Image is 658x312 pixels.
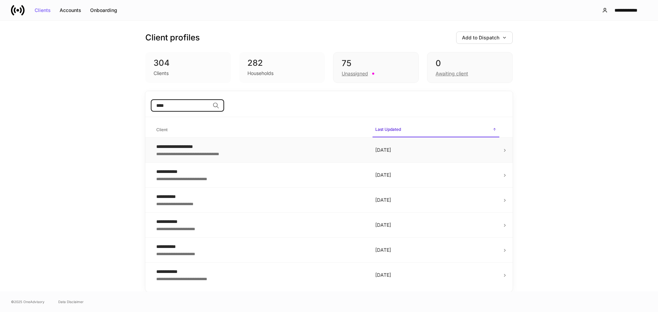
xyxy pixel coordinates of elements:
span: © 2025 OneAdvisory [11,299,45,304]
p: [DATE] [375,222,497,228]
div: 282 [247,58,317,68]
button: Add to Dispatch [456,32,513,44]
div: Clients [35,8,51,13]
div: 75Unassigned [333,52,419,83]
p: [DATE] [375,172,497,178]
div: 0Awaiting client [427,52,513,83]
div: Households [247,70,273,77]
p: [DATE] [375,247,497,253]
button: Clients [30,5,55,16]
div: 0 [436,58,504,69]
p: [DATE] [375,147,497,153]
div: Add to Dispatch [462,35,507,40]
div: Onboarding [90,8,117,13]
button: Onboarding [86,5,122,16]
h6: Client [156,126,168,133]
h3: Client profiles [145,32,200,43]
p: [DATE] [375,272,497,278]
div: Accounts [60,8,81,13]
span: Last Updated [373,123,499,137]
div: 304 [154,58,223,68]
span: Client [154,123,367,137]
a: Data Disclaimer [58,299,84,304]
div: Awaiting client [436,70,468,77]
div: Unassigned [342,70,368,77]
h6: Last Updated [375,126,401,133]
div: Clients [154,70,169,77]
p: [DATE] [375,197,497,203]
div: 75 [342,58,410,69]
button: Accounts [55,5,86,16]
